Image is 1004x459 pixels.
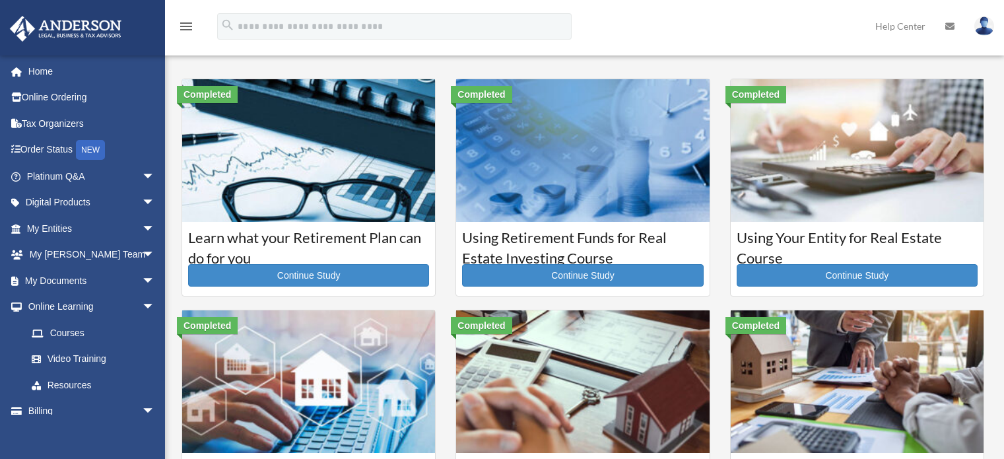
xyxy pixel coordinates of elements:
div: Completed [177,86,238,103]
div: Completed [177,317,238,334]
img: Anderson Advisors Platinum Portal [6,16,125,42]
a: My Entitiesarrow_drop_down [9,215,175,242]
span: arrow_drop_down [142,163,168,190]
a: Video Training [18,346,175,372]
a: My Documentsarrow_drop_down [9,267,175,294]
i: menu [178,18,194,34]
span: arrow_drop_down [142,242,168,269]
h3: Using Retirement Funds for Real Estate Investing Course [462,228,703,261]
span: arrow_drop_down [142,398,168,425]
div: NEW [76,140,105,160]
a: Tax Organizers [9,110,175,137]
h3: Learn what your Retirement Plan can do for you [188,228,429,261]
span: arrow_drop_down [142,215,168,242]
div: Completed [725,86,786,103]
a: Courses [18,320,168,346]
a: Continue Study [188,264,429,287]
a: Platinum Q&Aarrow_drop_down [9,163,175,190]
div: Completed [451,86,512,103]
div: Completed [725,317,786,334]
i: search [220,18,235,32]
a: Order StatusNEW [9,137,175,164]
a: My [PERSON_NAME] Teamarrow_drop_down [9,242,175,268]
span: arrow_drop_down [142,190,168,217]
a: Home [9,58,175,85]
a: Billingarrow_drop_down [9,398,175,425]
a: Continue Study [737,264,978,287]
img: User Pic [974,17,994,36]
a: Resources [18,372,175,398]
a: Online Learningarrow_drop_down [9,294,175,320]
span: arrow_drop_down [142,294,168,321]
a: Continue Study [462,264,703,287]
h3: Using Your Entity for Real Estate Course [737,228,978,261]
a: menu [178,23,194,34]
a: Online Ordering [9,85,175,111]
span: arrow_drop_down [142,267,168,295]
div: Completed [451,317,512,334]
a: Digital Productsarrow_drop_down [9,190,175,216]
